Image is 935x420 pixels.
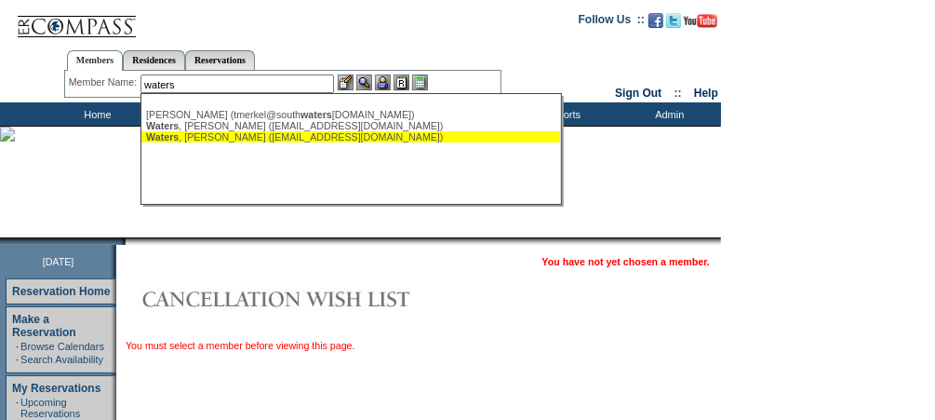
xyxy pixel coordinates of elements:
[12,382,100,395] a: My Reservations
[666,13,681,28] img: Follow us on Twitter
[579,11,645,34] td: Follow Us ::
[301,109,332,120] span: waters
[648,19,663,30] a: Become our fan on Facebook
[126,340,716,351] div: You must select a member before viewing this page.
[338,75,354,90] img: b_edit.gif
[394,75,409,90] img: Reservations
[615,87,661,100] a: Sign Out
[675,87,682,100] span: ::
[16,354,19,365] td: ·
[684,14,717,28] img: Subscribe to our YouTube Channel
[126,237,127,245] img: blank.gif
[12,285,110,298] a: Reservation Home
[146,131,555,142] div: , [PERSON_NAME] ([EMAIL_ADDRESS][DOMAIN_NAME])
[146,109,555,120] div: [PERSON_NAME] (tmerkel@south [DOMAIN_NAME])
[666,19,681,30] a: Follow us on Twitter
[16,341,19,352] td: ·
[356,75,372,90] img: View
[119,237,126,245] img: promoShadowLeftCorner.gif
[375,75,391,90] img: Impersonate
[542,256,710,267] span: You have not yet chosen a member.
[20,397,80,419] a: Upcoming Reservations
[43,256,74,267] span: [DATE]
[684,19,717,30] a: Subscribe to our YouTube Channel
[614,102,721,126] td: Admin
[146,120,555,131] div: , [PERSON_NAME] ([EMAIL_ADDRESS][DOMAIN_NAME])
[126,280,498,318] img: Cancellation Wish List
[42,102,149,126] td: Home
[20,354,103,365] a: Search Availability
[16,397,19,419] td: ·
[20,341,104,352] a: Browse Calendars
[146,131,179,142] span: Waters
[694,87,718,100] a: Help
[146,120,179,131] span: Waters
[67,50,124,71] a: Members
[412,75,428,90] img: b_calculator.gif
[69,75,140,90] div: Member Name:
[185,50,255,70] a: Reservations
[648,13,663,28] img: Become our fan on Facebook
[12,313,76,339] a: Make a Reservation
[123,50,185,70] a: Residences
